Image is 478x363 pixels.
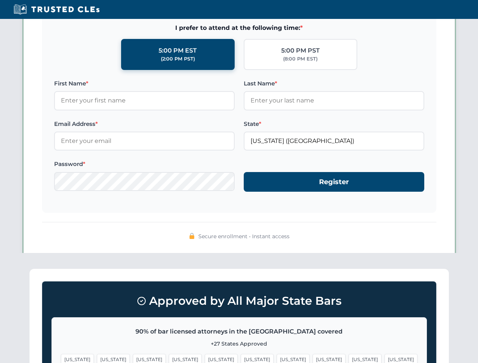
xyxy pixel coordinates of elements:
[281,46,320,56] div: 5:00 PM PST
[159,46,197,56] div: 5:00 PM EST
[54,23,424,33] span: I prefer to attend at the following time:
[161,55,195,63] div: (2:00 PM PST)
[11,4,102,15] img: Trusted CLEs
[198,232,290,240] span: Secure enrollment • Instant access
[51,291,427,311] h3: Approved by All Major State Bars
[244,79,424,88] label: Last Name
[61,340,417,348] p: +27 States Approved
[54,160,235,169] label: Password
[244,91,424,110] input: Enter your last name
[54,119,235,129] label: Email Address
[283,55,318,63] div: (8:00 PM EST)
[189,233,195,239] img: 🔒
[244,172,424,192] button: Register
[244,119,424,129] label: State
[54,79,235,88] label: First Name
[244,132,424,150] input: Washington (WA)
[61,327,417,337] p: 90% of bar licensed attorneys in the [GEOGRAPHIC_DATA] covered
[54,91,235,110] input: Enter your first name
[54,132,235,150] input: Enter your email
